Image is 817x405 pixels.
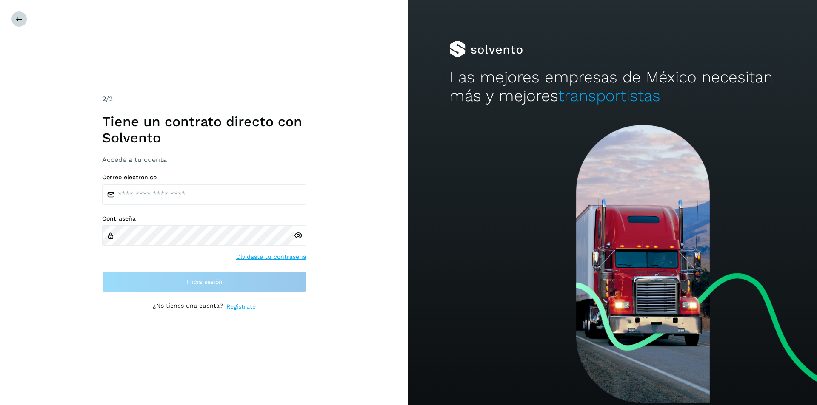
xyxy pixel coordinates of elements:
label: Contraseña [102,215,306,222]
a: Regístrate [226,302,256,311]
span: 2 [102,95,106,103]
p: ¿No tienes una cuenta? [153,302,223,311]
h1: Tiene un contrato directo con Solvento [102,113,306,146]
span: transportistas [558,87,660,105]
a: Olvidaste tu contraseña [236,252,306,261]
button: Inicia sesión [102,272,306,292]
div: /2 [102,94,306,104]
span: Inicia sesión [186,279,223,285]
h3: Accede a tu cuenta [102,156,306,164]
label: Correo electrónico [102,174,306,181]
h2: Las mejores empresas de México necesitan más y mejores [449,68,776,106]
